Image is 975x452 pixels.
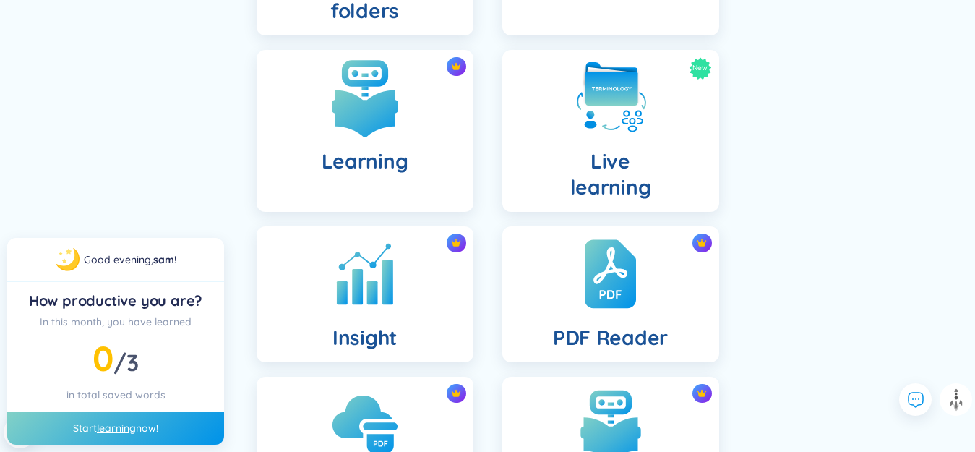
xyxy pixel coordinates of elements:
img: crown icon [697,238,707,248]
div: How productive you are? [19,291,212,311]
div: Start now! [7,412,224,445]
div: ! [84,252,176,268]
span: New [692,57,708,80]
a: learning [97,422,136,435]
a: crown iconLearning [242,50,488,212]
span: Good evening , [84,253,153,266]
span: / [113,348,138,377]
a: sam [153,253,174,266]
div: In this month, you have learned [19,314,212,330]
a: crown iconPDF Reader [488,226,734,362]
span: 0 [93,336,113,380]
img: crown icon [697,388,707,398]
a: crown iconInsight [242,226,488,362]
h4: Live learning [570,148,651,200]
div: in total saved words [19,387,212,403]
img: crown icon [451,388,461,398]
img: crown icon [451,61,461,72]
h4: PDF Reader [553,325,668,351]
img: crown icon [451,238,461,248]
span: 3 [126,348,139,377]
a: NewLivelearning [488,50,734,212]
h4: Insight [332,325,397,351]
h4: Learning [322,148,408,174]
img: to top [945,388,968,412]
